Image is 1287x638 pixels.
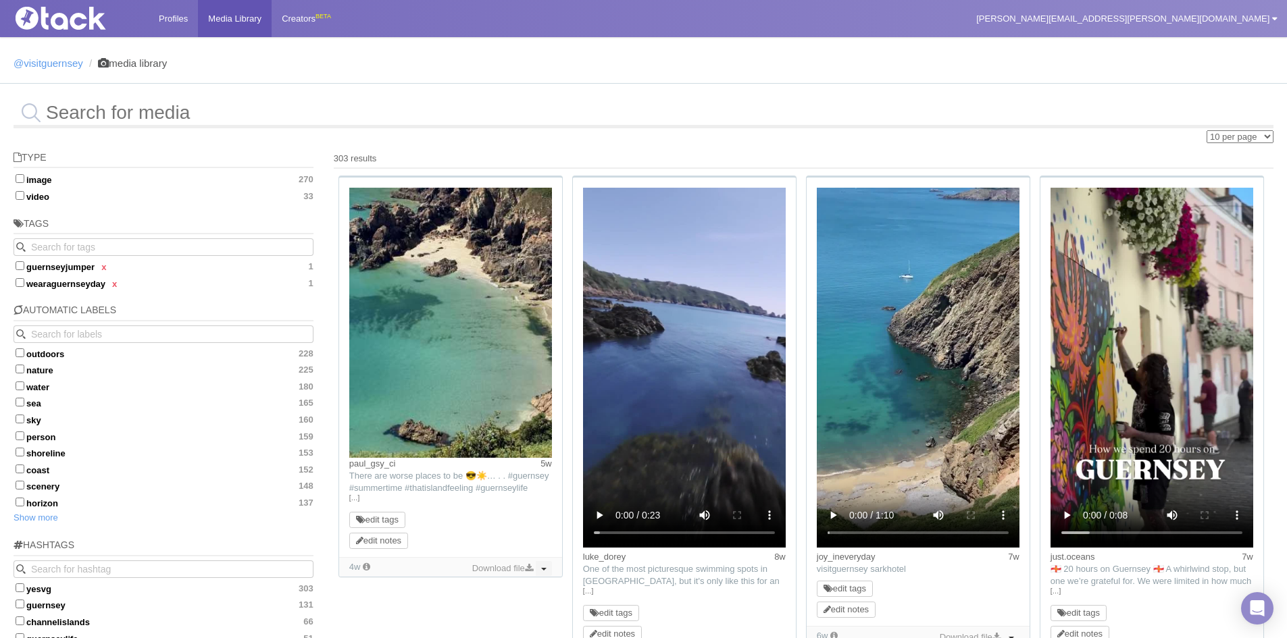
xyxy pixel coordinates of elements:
input: horizon137 [16,498,24,506]
input: image270 [16,174,24,183]
a: edit tags [356,514,399,525]
a: joy_ineveryday [817,552,876,562]
input: coast152 [16,464,24,473]
a: Show more [14,512,58,523]
label: channelislands [14,614,313,628]
time: Posted: 20/06/2025, 10:56:45 [774,551,786,563]
a: edit tags [824,583,866,593]
input: water180 [16,381,24,390]
span: 159 [299,431,313,442]
span: visitguernsey sarkhotel [817,564,906,574]
label: nature [14,363,313,376]
h5: Hashtags [14,540,313,556]
h5: Automatic Labels [14,305,313,321]
span: 303 [299,583,313,594]
label: sky [14,413,313,426]
span: 148 [299,481,313,491]
input: Search for labels [14,325,313,343]
svg: Search [16,329,26,339]
label: sea [14,396,313,409]
span: There are worse places to be 😎☀️… . . #guernsey #summertime #thatislandfeeling #guernseylife #sun... [349,471,549,517]
span: 225 [299,365,313,375]
label: water [14,379,313,393]
a: paul_gsy_ci [349,458,396,469]
label: horizon [14,496,313,509]
input: sky160 [16,415,24,423]
span: 153 [299,448,313,458]
label: video [14,189,313,203]
time: Posted: 25/06/2025, 02:16:24 [1008,551,1019,563]
a: x [112,279,117,289]
label: wearaguernseyday [14,276,313,290]
span: 228 [299,348,313,359]
a: luke_dorey [583,552,626,562]
input: guernsey131 [16,600,24,608]
a: edit notes [356,535,401,546]
svg: Search [16,242,26,252]
time: Posted: 12/07/2025, 16:58:34 [540,458,552,470]
span: 33 [303,191,313,202]
span: 1 [309,261,313,272]
div: Open Intercom Messenger [1241,592,1273,624]
input: outdoors228 [16,348,24,357]
label: image [14,172,313,186]
a: just.oceans [1051,552,1095,562]
input: shoreline153 [16,448,24,456]
li: media library [86,57,167,70]
span: 165 [299,398,313,408]
span: 180 [299,381,313,392]
a: […] [583,585,786,597]
a: […] [1051,585,1253,597]
div: 303 results [334,153,1273,165]
label: shoreline [14,446,313,459]
a: edit tags [1057,608,1100,618]
input: Search for hashtag [14,560,313,578]
button: Search [14,325,31,343]
time: Added: 16/07/2025, 11:09:04 [349,562,361,572]
span: 270 [299,174,313,185]
input: person159 [16,431,24,440]
input: Search for media [14,97,1273,128]
input: channelislands66 [16,616,24,625]
a: @visitguernsey [14,57,83,69]
span: 131 [299,600,313,610]
h5: Type [14,153,313,168]
button: Search [14,238,31,256]
span: 66 [303,616,313,627]
input: yesvg303 [16,583,24,592]
label: outdoors [14,346,313,360]
span: 1 [309,278,313,289]
div: BETA [316,9,331,24]
img: Image may contain: nature, outdoors, sea, water, shoreline, coast, beach, aerial view, rock, bay,... [349,188,552,458]
label: yesvg [14,581,313,595]
a: edit tags [590,608,632,618]
span: One of the most picturesque swimming spots in [GEOGRAPHIC_DATA], but it's only like this for an h... [583,564,786,635]
input: sea165 [16,398,24,406]
label: coast [14,462,313,476]
span: 160 [299,415,313,425]
a: […] [349,492,552,504]
a: x [101,262,106,272]
label: guernseyjumper [14,259,313,273]
input: video33 [16,191,24,200]
svg: Search [16,564,26,574]
time: Posted: 25/06/2025, 15:10:58 [1242,551,1253,563]
label: scenery [14,479,313,492]
img: Tack [10,7,145,30]
span: 137 [299,498,313,508]
input: scenery148 [16,481,24,489]
h5: Tags [14,219,313,234]
input: guernseyjumperx 1 [16,261,24,270]
button: Search [14,560,31,578]
input: Search for tags [14,238,313,256]
label: person [14,429,313,443]
a: edit notes [824,604,869,614]
span: 152 [299,464,313,475]
input: nature225 [16,365,24,373]
label: guernsey [14,597,313,611]
a: Download file [469,561,536,576]
input: wearaguernseydayx 1 [16,278,24,287]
